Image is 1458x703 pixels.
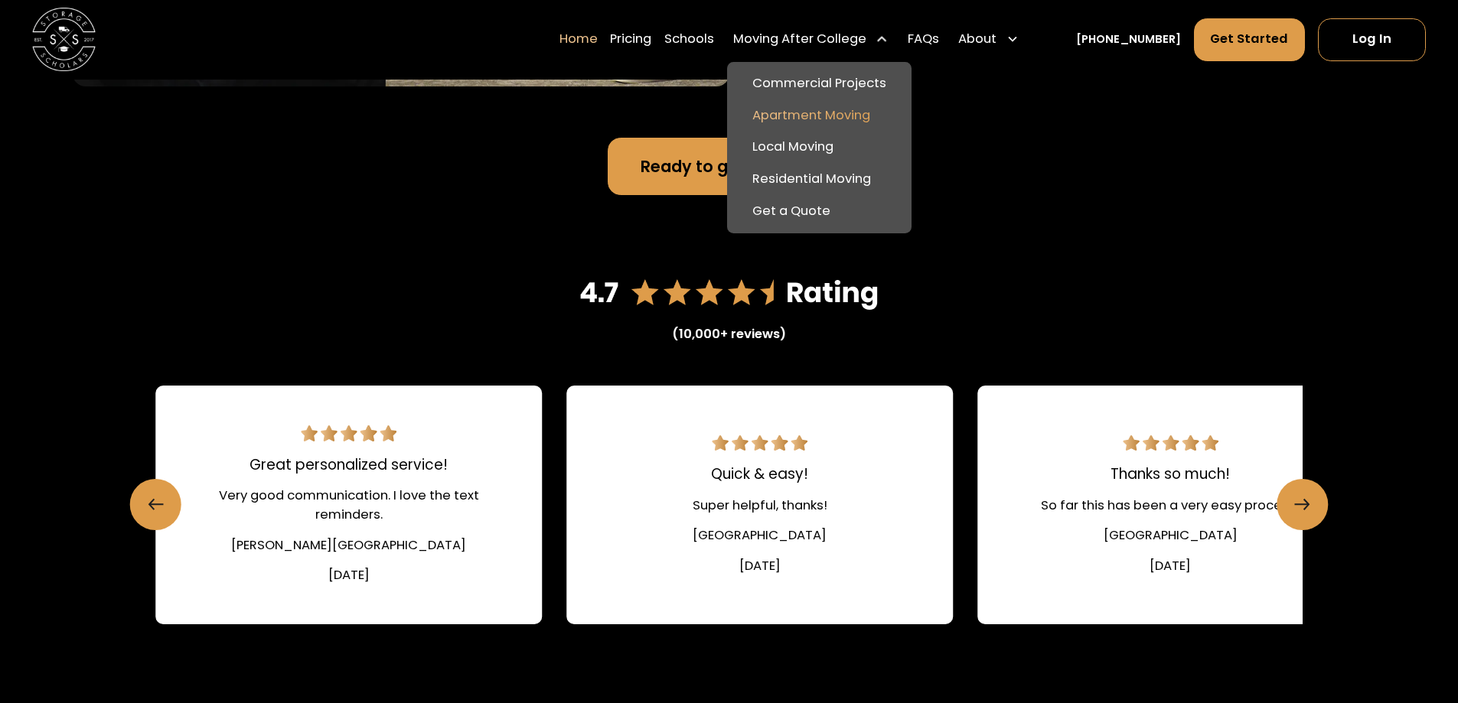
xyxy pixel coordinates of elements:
[693,496,827,516] div: Super helpful, thanks!
[1194,18,1306,61] a: Get Started
[977,386,1364,624] a: 5 star review.Thanks so much!So far this has been a very easy process![GEOGRAPHIC_DATA][DATE]
[155,386,542,624] a: 5 star review.Great personalized service!Very good communication. I love the text reminders.[PERS...
[739,557,781,576] div: [DATE]
[1041,496,1300,516] div: So far this has been a very easy process!
[641,155,818,178] div: Ready to get moving?
[977,386,1364,624] div: 16 / 22
[566,386,953,624] div: 15 / 22
[664,18,714,62] a: Schools
[608,138,850,195] a: Ready to get moving?
[194,487,504,525] div: Very good communication. I love the text reminders.
[1104,526,1238,545] div: [GEOGRAPHIC_DATA]
[733,68,905,100] a: Commercial Projects
[711,464,808,485] div: Quick & easy!
[727,18,895,62] div: Moving After College
[301,425,396,441] img: 5 star review.
[908,18,939,62] a: FAQs
[1277,479,1328,530] a: Next slide
[727,62,912,234] nav: Moving After College
[1111,464,1230,485] div: Thanks so much!
[250,454,448,476] div: Great personalized service!
[155,386,542,624] div: 14 / 22
[733,31,866,50] div: Moving After College
[733,196,905,228] a: Get a Quote
[579,272,879,313] img: 4.7 star rating on Google reviews.
[693,526,827,545] div: [GEOGRAPHIC_DATA]
[231,536,466,555] div: [PERSON_NAME][GEOGRAPHIC_DATA]
[566,386,953,624] a: 5 star review.Quick & easy!Super helpful, thanks![GEOGRAPHIC_DATA][DATE]
[130,479,181,530] a: Previous slide
[672,325,786,344] div: (10,000+ reviews)
[32,8,96,71] img: Storage Scholars main logo
[733,100,905,132] a: Apartment Moving
[733,164,905,196] a: Residential Moving
[610,18,651,62] a: Pricing
[1150,557,1191,576] div: [DATE]
[328,566,370,585] div: [DATE]
[958,31,996,50] div: About
[559,18,598,62] a: Home
[1076,31,1181,48] a: [PHONE_NUMBER]
[712,435,807,451] img: 5 star review.
[952,18,1026,62] div: About
[1123,435,1218,451] img: 5 star review.
[733,132,905,164] a: Local Moving
[1318,18,1426,61] a: Log In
